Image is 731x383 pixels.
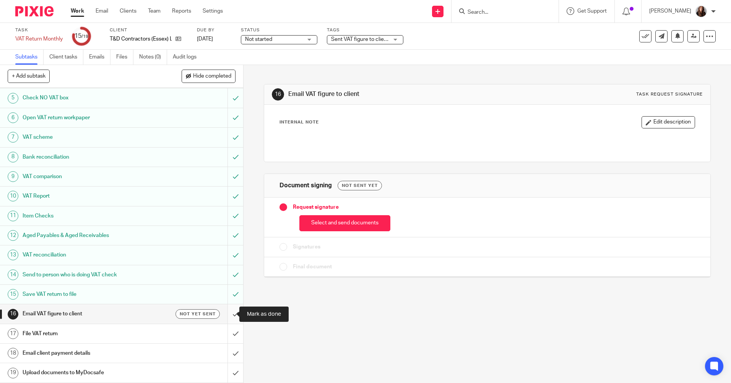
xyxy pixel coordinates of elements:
[8,250,18,260] div: 13
[23,151,154,163] h1: Bank reconciliation
[649,7,691,15] p: [PERSON_NAME]
[279,182,332,190] h1: Document signing
[139,50,167,65] a: Notes (0)
[293,263,332,271] span: Final document
[23,367,154,378] h1: Upload documents to MyDocsafe
[293,203,339,211] span: Request signature
[577,8,607,14] span: Get Support
[23,308,154,320] h1: Email VAT figure to client
[642,116,695,128] button: Edit description
[15,50,44,65] a: Subtasks
[23,230,154,241] h1: Aged Payables & Aged Receivables
[23,347,154,359] h1: Email client payment details
[15,35,63,43] div: VAT Return Monthly
[23,210,154,222] h1: Item Checks
[695,5,707,18] img: IMG_0011.jpg
[89,50,110,65] a: Emails
[8,152,18,162] div: 8
[8,269,18,280] div: 14
[331,37,389,42] span: Sent VAT figure to client
[193,73,231,80] span: Hide completed
[8,112,18,123] div: 6
[180,311,216,317] span: Not yet sent
[299,215,390,232] button: Select and send documents
[23,190,154,202] h1: VAT Report
[8,132,18,143] div: 7
[49,50,83,65] a: Client tasks
[279,119,319,125] p: Internal Note
[23,269,154,281] h1: Send to person who is doing VAT check
[23,92,154,104] h1: Check NO VAT box
[203,7,223,15] a: Settings
[8,328,18,339] div: 17
[110,27,187,33] label: Client
[272,88,284,101] div: 16
[241,27,317,33] label: Status
[8,93,18,104] div: 5
[182,70,236,83] button: Hide completed
[173,50,202,65] a: Audit logs
[8,191,18,201] div: 10
[23,112,154,123] h1: Open VAT return workpaper
[120,7,136,15] a: Clients
[8,230,18,241] div: 12
[8,368,18,378] div: 19
[8,348,18,359] div: 18
[148,7,161,15] a: Team
[8,309,18,320] div: 16
[116,50,133,65] a: Files
[338,181,382,190] div: Not sent yet
[8,289,18,300] div: 15
[636,91,703,97] div: Task request signature
[293,243,320,251] span: Signatures
[327,27,403,33] label: Tags
[23,328,154,339] h1: File VAT return
[8,70,50,83] button: + Add subtask
[15,27,63,33] label: Task
[197,27,231,33] label: Due by
[197,36,213,42] span: [DATE]
[23,171,154,182] h1: VAT comparison
[172,7,191,15] a: Reports
[71,7,84,15] a: Work
[467,9,536,16] input: Search
[15,6,54,16] img: Pixie
[8,211,18,221] div: 11
[110,35,172,43] p: T&D Contractors (Essex) Ltd
[23,249,154,261] h1: VAT reconciliation
[23,131,154,143] h1: VAT scheme
[8,171,18,182] div: 9
[23,289,154,300] h1: Save VAT return to file
[81,34,88,39] small: /19
[288,90,504,98] h1: Email VAT figure to client
[75,32,88,41] div: 15
[96,7,108,15] a: Email
[245,37,272,42] span: Not started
